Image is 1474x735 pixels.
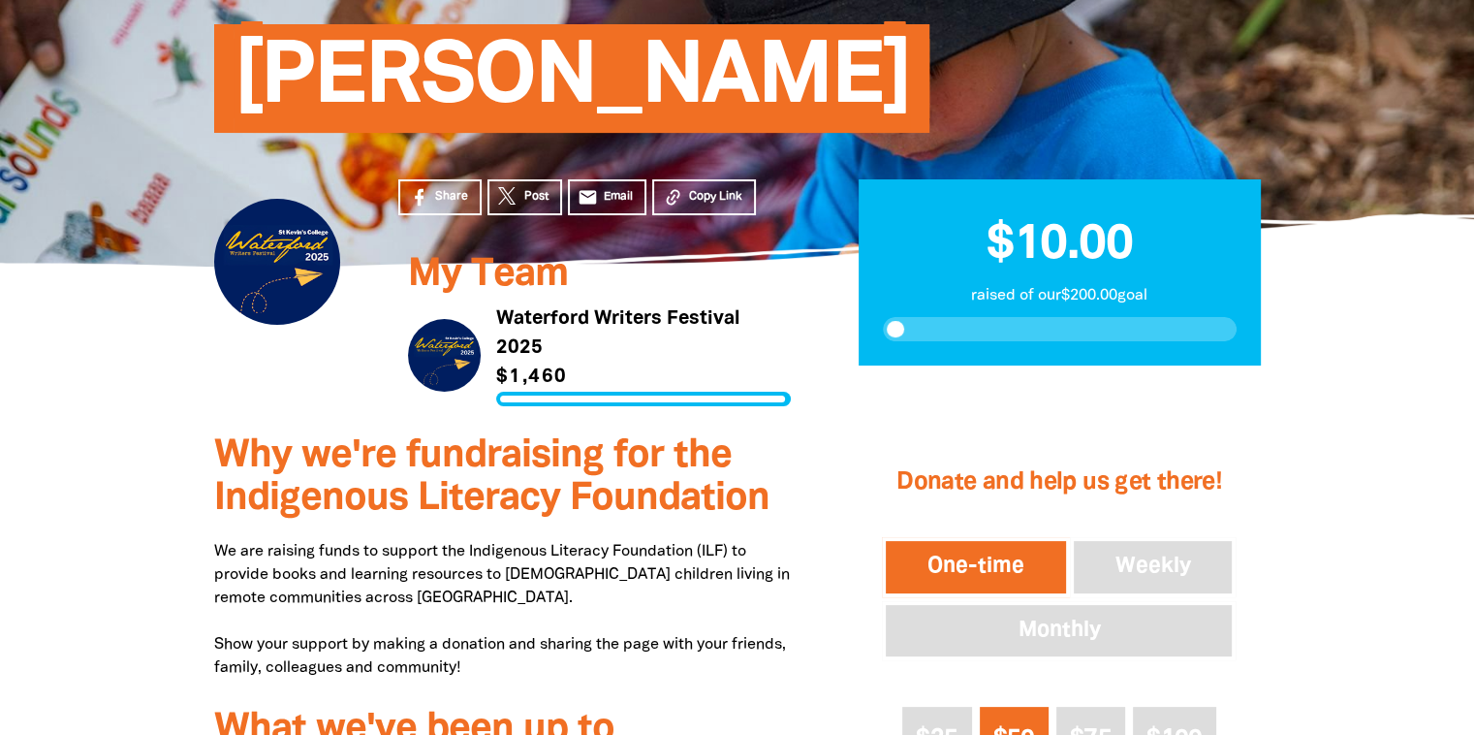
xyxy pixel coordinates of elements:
p: We are raising funds to support the Indigenous Literacy Foundation (ILF) to provide books and lea... [214,540,800,680]
i: email [578,187,598,208]
a: Post [487,179,562,215]
span: Share [435,188,468,206]
span: Post [524,188,549,206]
span: [PERSON_NAME] [234,39,911,133]
button: One-time [882,537,1070,597]
button: Monthly [882,601,1236,661]
h2: Donate and help us get there! [882,444,1236,522]
a: emailEmail [568,179,647,215]
span: Copy Link [689,188,742,206]
button: Weekly [1070,537,1237,597]
span: Email [604,188,633,206]
a: Share [398,179,482,215]
span: $10.00 [987,223,1133,268]
button: Copy Link [652,179,756,215]
h3: My Team [408,254,791,297]
span: Why we're fundraising for the Indigenous Literacy Foundation [214,438,769,517]
p: raised of our $200.00 goal [883,284,1237,307]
